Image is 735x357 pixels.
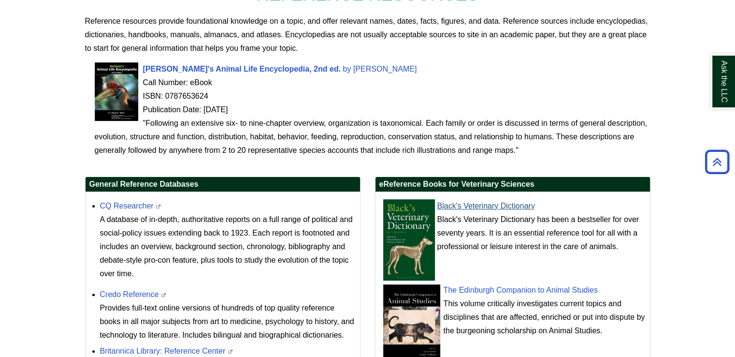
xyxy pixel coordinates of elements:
[228,350,233,354] i: This link opens in a new window
[100,290,159,298] a: Credo Reference
[85,15,650,55] p: Reference resources provide foundational knowledge on a topic, and offer relevant names, dates, f...
[353,65,417,73] span: [PERSON_NAME]
[143,65,417,73] a: [PERSON_NAME]'s Animal Life Encyclopedia, 2nd ed. by [PERSON_NAME]
[95,89,650,103] div: ISBN: 0787653624
[100,301,355,342] div: Provides full-text online versions of hundreds of top quality reference books in all major subjec...
[444,286,598,294] a: The Edinburgh Companion to Animal Studies
[95,103,650,117] div: Publication Date: [DATE]
[390,297,645,338] div: This volume critically investigates current topics and disciplines that are affected, enriched or...
[100,213,355,281] p: A database of in-depth, authoritative reports on a full range of political and social-policy issu...
[390,213,645,253] div: Black's Veterinary Dictionary has been a bestseller for over seventy years. It is an essential re...
[95,117,650,157] div: "Following an extensive six- to nine-chapter overview, organization is taxonomical. Each family o...
[86,177,360,192] h2: General Reference Databases
[156,205,161,209] i: This link opens in a new window
[161,293,167,297] i: This link opens in a new window
[100,347,226,355] a: Britannica Library: Reference Center
[375,177,650,192] h2: eReference Books for Veterinary Sciences
[437,202,535,210] a: Black's Veterinary Dictionary
[95,76,650,89] div: Call Number: eBook
[702,155,733,168] a: Back to Top
[143,65,341,73] span: [PERSON_NAME]'s Animal Life Encyclopedia, 2nd ed.
[100,202,154,210] a: CQ Researcher
[343,65,351,73] span: by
